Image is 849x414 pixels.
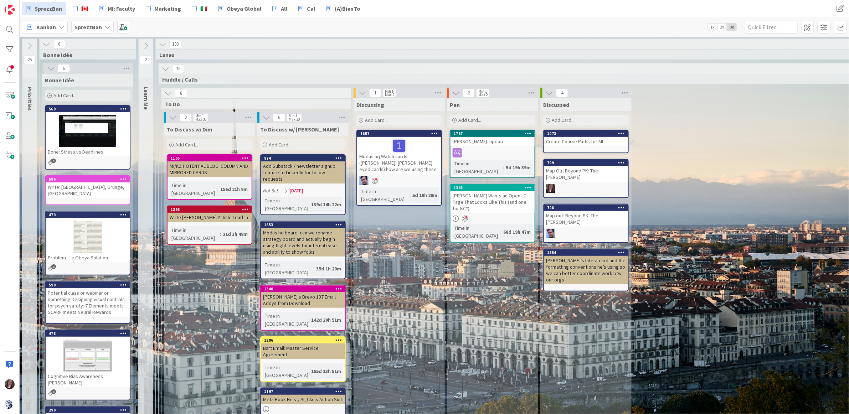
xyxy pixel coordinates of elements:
a: 478Cognitive Bias Awareness [PERSON_NAME] [45,330,130,400]
div: Done: Stress vs Deadlines [46,147,130,156]
span: 6 [58,64,70,73]
div: 1286 [264,338,345,343]
span: : [500,228,501,236]
div: 874 [264,156,345,161]
div: 569 [46,106,130,112]
div: 155d 13h 51m [309,367,343,375]
span: To Discuss w/ Jim [260,126,339,133]
div: 479Problem ---> Obeya Solution [46,212,130,262]
div: 478 [46,330,130,337]
span: To Do [165,100,342,108]
a: 590Potential class or webinar or something:Designing visual controls for psych safety: 7 Elements... [45,281,130,324]
div: 1073Create Course Paths for MI [544,130,628,146]
a: Obeya Global [214,2,266,15]
div: [PERSON_NAME]'s Brevo 137 Email Addys from Download [261,292,345,308]
span: Learn Me [143,87,150,110]
b: SprezzBan [74,24,102,31]
span: (A)BienTo [335,4,360,13]
span: 3x [727,24,737,31]
a: 1343[PERSON_NAME] Wants an Open LC Page That Looks Like This (and one for KC?)Time in [GEOGRAPHIC... [450,184,535,243]
span: 6 [273,113,285,122]
div: Time in [GEOGRAPHIC_DATA] [453,224,500,240]
div: 1654 [547,250,628,255]
a: 🇨🇦 [68,2,93,15]
img: TD [5,379,15,389]
div: 1286Bart Email: Master Service Agreement [261,337,345,359]
div: MI/KZ POTENTIAL BLOG: COLUMN AND MIRRORED CARDS [168,161,252,177]
div: 290 [49,408,130,413]
div: 1653 [261,222,345,228]
a: 479Problem ---> Obeya Solution [45,211,130,275]
div: 1105MI/KZ POTENTIAL BLOG: COLUMN AND MIRRORED CARDS [168,155,252,177]
input: Quick Filter... [744,21,798,33]
div: 1653Modus hq board: can we rename strategy board and actually begin using flight levels for inter... [261,222,345,257]
a: 596Write: [GEOGRAPHIC_DATA], Grunge, [GEOGRAPHIC_DATA] [45,175,130,205]
div: 874Add Substack / newsletter signup feature to LinkedIn for follow requests. [261,155,345,183]
div: Max 30 [289,118,300,121]
span: To Discuss w/ Dim [167,126,212,133]
div: 5d 19h 39m [504,164,532,171]
div: 799Map Out Beyond PK: The [PERSON_NAME] [544,160,628,182]
div: 142d 20h 51m [309,316,343,324]
div: 1073 [547,131,628,136]
div: Potential class or webinar or something:Designing visual controls for psych safety: 7 Elements me... [46,288,130,317]
div: 798 [544,205,628,211]
a: 1286Bart Email: Master Service AgreementTime in [GEOGRAPHIC_DATA]:155d 13h 51m [260,336,346,382]
a: 1767[PERSON_NAME]: updateTime in [GEOGRAPHIC_DATA]:5d 19h 39m [450,130,535,178]
div: Add Substack / newsletter signup feature to LinkedIn for follow requests. [261,161,345,183]
span: Add Card... [175,141,198,148]
a: Marketing [141,2,185,15]
div: 1340[PERSON_NAME]'s Brevo 137 Email Addys from Download [261,286,345,308]
div: 1398Write [PERSON_NAME] Article Lead-in [168,206,252,222]
a: 1398Write [PERSON_NAME] Article Lead-inTime in [GEOGRAPHIC_DATA]:21d 3h 48m [167,206,252,245]
span: : [217,185,218,193]
a: SprezzBan [22,2,66,15]
div: 21d 3h 48m [221,230,249,238]
div: 5d 19h 29m [411,191,439,199]
div: Max 2 [385,93,394,97]
span: : [308,367,309,375]
div: Min 1 [385,89,393,93]
div: TD [544,184,628,193]
div: 1767 [451,130,535,137]
div: 35d 1h 20m [314,265,343,273]
div: 1657Modus hq Watch cards ([PERSON_NAME], [PERSON_NAME] eyed cards) how are we using these [357,130,441,174]
div: 1343[PERSON_NAME] Wants an Open LC Page That Looks Like This (and one for KC?) [451,185,535,213]
span: 25 [24,56,36,64]
div: 1398 [171,207,252,212]
span: Obeya Global [227,4,262,13]
span: : [220,230,221,238]
span: Add Card... [269,141,292,148]
span: 🇮🇹 [200,4,207,13]
span: : [308,316,309,324]
span: All [281,4,288,13]
div: 479 [46,212,130,218]
div: Modus hq Watch cards ([PERSON_NAME], [PERSON_NAME] eyed cards) how are we using these [357,137,441,174]
div: 1105 [168,155,252,161]
div: 596 [46,176,130,182]
div: 590 [49,283,130,288]
div: Bart Email: Master Service Agreement [261,343,345,359]
div: Time in [GEOGRAPHIC_DATA] [170,181,217,197]
div: 596Write: [GEOGRAPHIC_DATA], Grunge, [GEOGRAPHIC_DATA] [46,176,130,198]
div: JB [357,176,441,185]
div: 799 [544,160,628,166]
span: 🇨🇦 [81,4,88,13]
span: Add Card... [365,117,388,123]
div: 590 [46,282,130,288]
img: JB [359,176,369,185]
span: Bonne Idée [43,51,127,58]
div: Time in [GEOGRAPHIC_DATA] [263,363,308,379]
div: 596 [49,177,130,182]
span: 2 [140,56,152,64]
span: Priorities [26,87,34,111]
div: Time in [GEOGRAPHIC_DATA] [263,261,313,276]
a: 1105MI/KZ POTENTIAL BLOG: COLUMN AND MIRRORED CARDSTime in [GEOGRAPHIC_DATA]:156d 21h 9m [167,154,252,200]
div: 1767[PERSON_NAME]: update [451,130,535,146]
span: Cal [307,4,315,13]
div: 1654[PERSON_NAME]’s latest card and the formatting conventions he’s using so we can better coordi... [544,249,628,284]
div: 1398 [168,206,252,213]
div: Modus hq board: can we rename strategy board and actually begin using flight levels for internal ... [261,228,345,257]
div: 569Done: Stress vs Deadlines [46,106,130,156]
div: Meta Book Heist, AI, Class Action Suit [261,395,345,404]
